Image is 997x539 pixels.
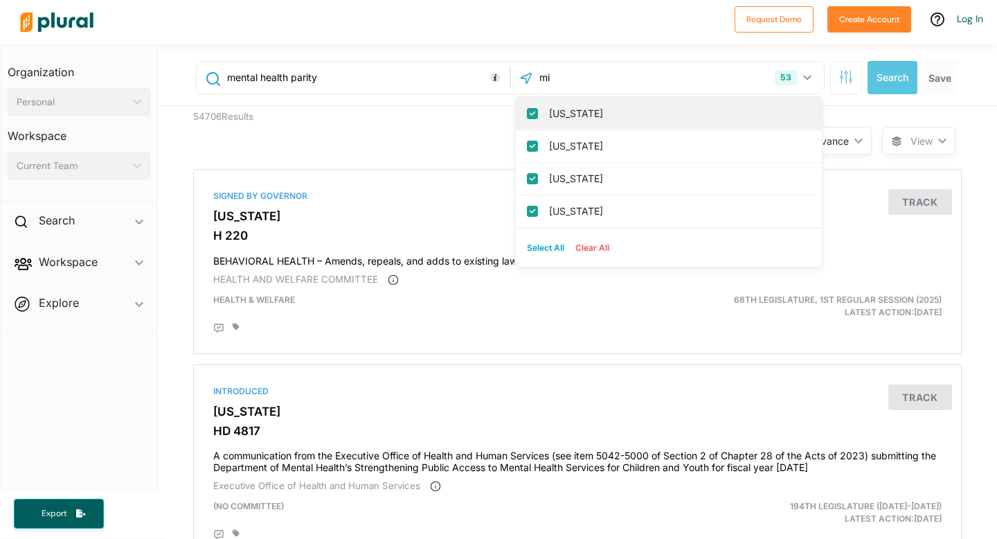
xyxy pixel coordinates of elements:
div: (no committee) [203,500,702,525]
h4: A communication from the Executive Office of Health and Human Services (see item 5042-5000 of Sec... [213,443,942,474]
label: [US_STATE] [549,201,808,222]
a: Log In [957,12,983,25]
h3: H 220 [213,229,942,242]
button: Request Demo [735,6,814,33]
h3: Organization [8,52,150,82]
button: Clear All [570,238,615,258]
input: Legislature [538,64,686,91]
span: Search Filters [839,70,853,82]
button: Track [888,385,952,410]
span: 68th Legislature, 1st Regular Session (2025) [734,294,942,305]
div: Relevance [802,134,849,148]
button: Save [923,61,957,94]
div: Latest Action: [DATE] [702,500,952,525]
div: 54706 Results [183,106,380,159]
button: Create Account [827,6,911,33]
h4: BEHAVIORAL HEALTH – Amends, repeals, and adds to existing law to revise provisions regarding beha... [213,249,942,267]
label: [US_STATE] [549,136,808,157]
button: Track [888,189,952,215]
a: Create Account [827,11,911,26]
span: 194th Legislature ([DATE]-[DATE]) [790,501,942,511]
button: Search [868,61,917,94]
div: Latest Action: [DATE] [702,294,952,319]
h3: [US_STATE] [213,405,942,418]
span: View [910,134,933,148]
label: [US_STATE] [549,168,808,189]
h2: Search [39,213,75,228]
h3: HD 4817 [213,424,942,438]
div: Personal [17,95,127,109]
span: HEALTH AND WELFARE COMMITTEE [213,274,378,285]
span: Health & Welfare [213,294,295,305]
div: Tooltip anchor [489,71,501,84]
div: Add tags [233,529,240,538]
span: Export [32,508,76,520]
label: [US_STATE] [549,103,808,124]
div: Add tags [233,323,240,331]
div: Add Position Statement [213,323,224,334]
h3: [US_STATE] [213,209,942,223]
input: Enter keywords, bill # or legislator name [226,64,506,91]
button: 53 [769,64,820,91]
button: Export [14,499,104,529]
a: Request Demo [735,11,814,26]
div: Signed by Governor [213,190,942,202]
span: Executive Office of Health and Human Services [213,480,420,491]
h3: Workspace [8,116,150,146]
button: Select All [521,238,570,258]
div: Current Team [17,159,127,173]
div: Introduced [213,385,942,398]
div: 53 [775,70,796,85]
